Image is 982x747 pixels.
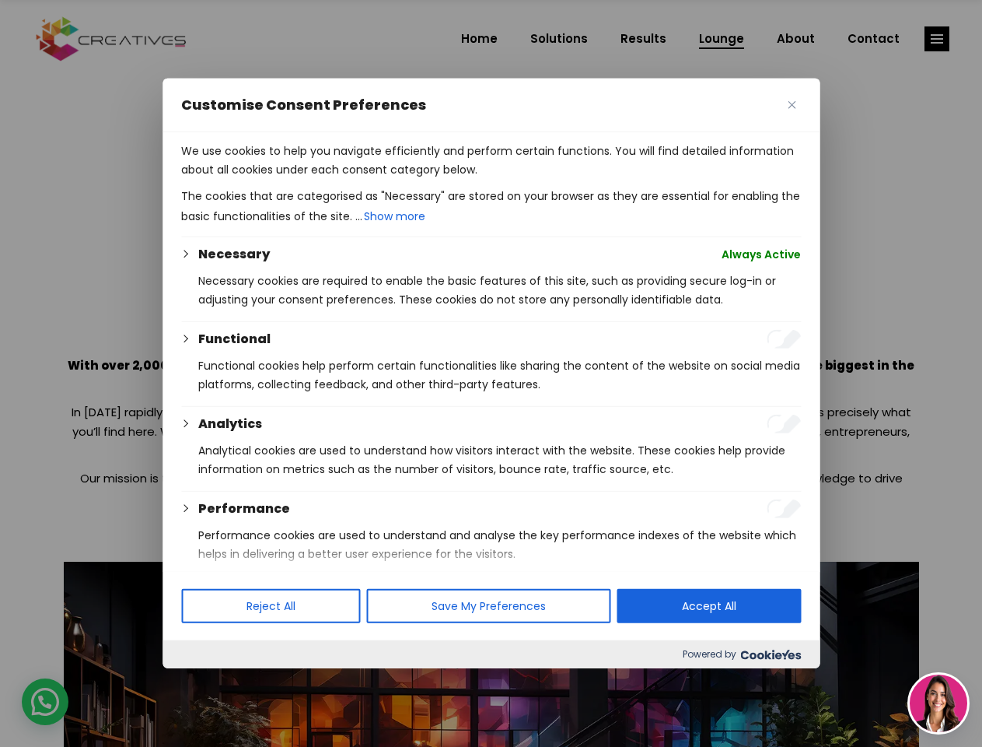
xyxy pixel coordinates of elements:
button: Functional [198,330,271,349]
p: The cookies that are categorised as "Necessary" are stored on your browser as they are essential ... [181,187,801,227]
button: Performance [198,500,290,518]
button: Accept All [617,589,801,623]
div: Powered by [163,640,819,668]
p: We use cookies to help you navigate efficiently and perform certain functions. You will find deta... [181,142,801,179]
button: Save My Preferences [366,589,610,623]
img: Close [788,101,795,109]
button: Analytics [198,415,262,433]
span: Customise Consent Preferences [181,96,426,114]
button: Show more [362,205,427,227]
p: Performance cookies are used to understand and analyse the key performance indexes of the website... [198,526,801,563]
button: Close [782,96,801,114]
button: Reject All [181,589,360,623]
input: Enable Performance [767,500,801,518]
span: Always Active [722,245,801,264]
div: Customise Consent Preferences [163,79,819,668]
input: Enable Analytics [767,415,801,433]
p: Functional cookies help perform certain functionalities like sharing the content of the website o... [198,356,801,394]
button: Necessary [198,245,270,264]
img: agent [910,675,967,732]
img: Cookieyes logo [740,650,801,660]
input: Enable Functional [767,330,801,349]
p: Analytical cookies are used to understand how visitors interact with the website. These cookies h... [198,441,801,479]
p: Necessary cookies are required to enable the basic features of this site, such as providing secur... [198,272,801,309]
